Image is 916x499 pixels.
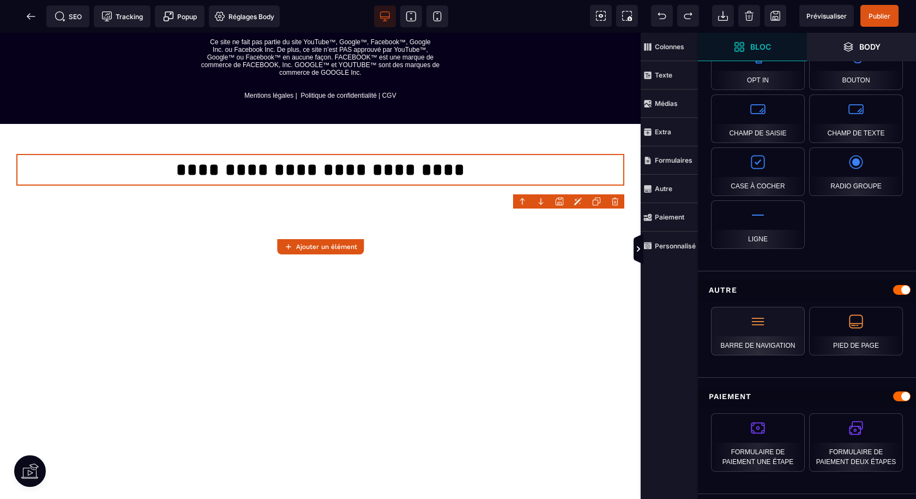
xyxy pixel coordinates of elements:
[655,43,684,51] strong: Colonnes
[711,94,805,143] div: Champ de saisie
[860,5,899,27] span: Enregistrer le contenu
[655,128,671,136] strong: Extra
[712,5,734,27] span: Importer
[641,146,698,175] span: Formulaires
[101,11,143,22] span: Tracking
[711,41,805,90] div: Opt In
[641,118,698,146] span: Extra
[806,12,847,20] span: Prévisualiser
[655,156,692,164] strong: Formulaires
[809,94,903,143] div: Champ de texte
[807,33,916,61] span: Ouvrir les calques
[641,61,698,90] span: Texte
[400,5,422,27] span: Voir tablette
[655,242,696,250] strong: Personnalisé
[655,185,672,193] strong: Autre
[698,233,709,266] span: Afficher les vues
[20,5,42,27] span: Retour
[677,5,699,27] span: Rétablir
[33,3,608,69] text: Ce site ne fait pas partie du site YouTube™, Google™, Facebook™, Google Inc. ou Facebook Inc. De ...
[711,413,805,472] div: Formulaire de paiement une étape
[698,387,916,407] div: Paiement
[641,175,698,203] span: Autre
[641,231,698,260] span: Personnalisé
[869,12,890,20] span: Publier
[698,280,916,300] div: Autre
[711,147,805,196] div: Case à cocher
[750,43,771,51] strong: Bloc
[426,5,448,27] span: Voir mobile
[764,5,786,27] span: Enregistrer
[641,90,698,118] span: Médias
[711,307,805,355] div: Barre de navigation
[590,5,612,27] span: Voir les composants
[209,5,280,27] span: Favicon
[163,11,197,22] span: Popup
[738,5,760,27] span: Nettoyage
[214,11,274,22] span: Réglages Body
[809,147,903,196] div: Radio Groupe
[655,99,678,108] strong: Médias
[809,413,903,472] div: Formulaire de paiement deux étapes
[641,203,698,231] span: Paiement
[799,5,854,27] span: Aperçu
[809,307,903,355] div: Pied de page
[374,5,396,27] span: Voir bureau
[616,5,638,27] span: Capture d'écran
[46,5,89,27] span: Métadata SEO
[655,213,684,221] strong: Paiement
[698,33,807,61] span: Ouvrir les blocs
[711,200,805,249] div: Ligne
[641,33,698,61] span: Colonnes
[859,43,881,51] strong: Body
[277,239,364,254] button: Ajouter un élément
[655,71,672,79] strong: Texte
[94,5,150,27] span: Code de suivi
[55,11,82,22] span: SEO
[296,243,357,251] strong: Ajouter un élément
[809,41,903,90] div: Bouton
[155,5,204,27] span: Créer une alerte modale
[651,5,673,27] span: Défaire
